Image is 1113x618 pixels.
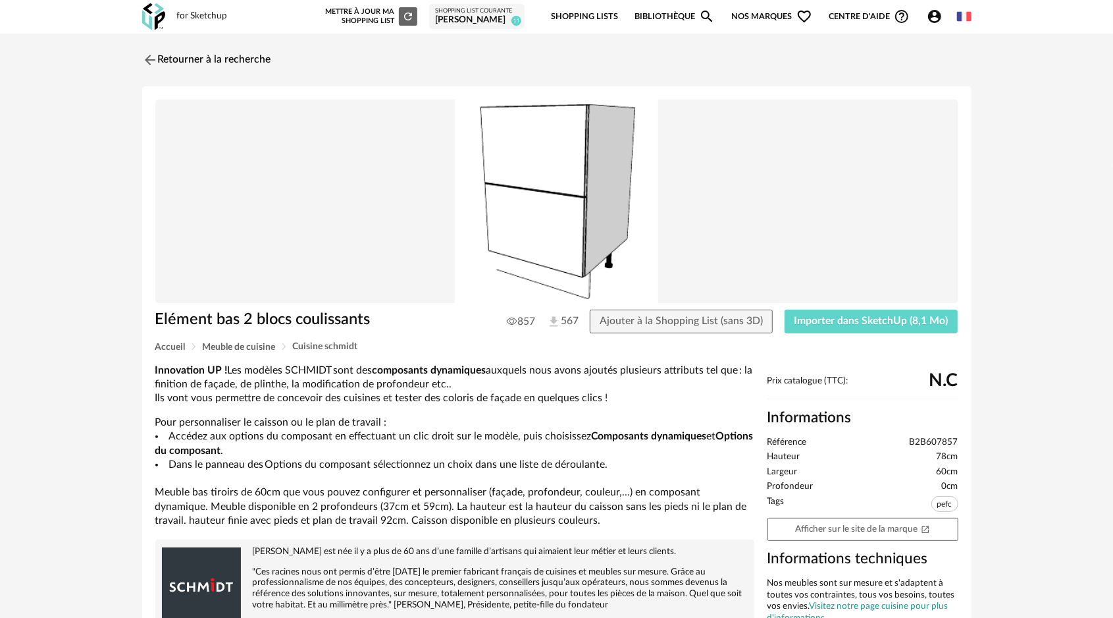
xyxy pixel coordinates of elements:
span: B2B607857 [910,437,958,449]
span: pefc [931,496,958,512]
span: Tags [767,496,785,515]
div: for Sketchup [177,11,228,22]
span: Référence [767,437,807,449]
img: fr [957,9,971,24]
h2: Informations [767,408,958,428]
div: [PERSON_NAME] [435,14,519,26]
img: OXP [142,3,165,30]
span: Refresh icon [402,13,414,20]
div: Breadcrumb [155,342,958,352]
a: BibliothèqueMagnify icon [634,1,715,32]
span: Heart Outline icon [796,9,812,24]
span: Account Circle icon [927,9,948,24]
p: [PERSON_NAME] est née il y a plus de 60 ans d’une famille d’artisans qui aimaient leur métier et ... [162,546,748,557]
div: Mettre à jour ma Shopping List [323,7,417,26]
button: Ajouter à la Shopping List (sans 3D) [590,310,773,333]
h3: Informations techniques [767,549,958,569]
b: Composants dynamiques [591,431,706,441]
li: Accédez aux options du composant en effectuant un clic droit sur le modèle, puis choisissez et . [155,430,754,458]
span: 78cm [937,451,958,463]
span: 857 [507,315,535,328]
img: Product pack shot [155,99,958,304]
span: Hauteur [767,451,800,463]
button: Importer dans SketchUp (8,1 Mo) [785,310,958,333]
p: "Ces racines nous ont permis d’être [DATE] le premier fabricant français de cuisines et meubles s... [162,567,748,611]
b: Innovation UP ! [155,365,228,376]
span: N.C [929,376,958,386]
div: Prix catalogue (TTC): [767,376,958,400]
span: Cuisine schmidt [293,342,358,351]
li: Dans le panneau des Options du composant sélectionnez un choix dans une liste de déroulante. [155,458,754,472]
b: composants dynamiques [373,365,486,376]
span: 60cm [937,466,958,478]
a: Afficher sur le site de la marqueOpen In New icon [767,518,958,541]
span: Account Circle icon [927,9,943,24]
span: 11 [511,16,521,26]
span: Help Circle Outline icon [894,9,910,24]
span: Importer dans SketchUp (8,1 Mo) [794,316,948,326]
span: Ajouter à la Shopping List (sans 3D) [600,316,763,326]
img: svg+xml;base64,PHN2ZyB3aWR0aD0iMjQiIGhlaWdodD0iMjQiIHZpZXdCb3g9IjAgMCAyNCAyNCIgZmlsbD0ibm9uZSIgeG... [142,52,158,68]
h1: Elément bas 2 blocs coulissants [155,310,482,330]
a: Shopping List courante [PERSON_NAME] 11 [435,7,519,26]
span: Centre d'aideHelp Circle Outline icon [829,9,910,24]
span: Magnify icon [699,9,715,24]
a: Shopping Lists [551,1,618,32]
div: Shopping List courante [435,7,519,15]
span: 567 [547,314,565,329]
img: Téléchargements [547,315,561,329]
span: Nos marques [732,1,812,32]
p: Les modèles SCHMIDT sont des auxquels nous avons ajoutés plusieurs attributs tel que : la finitio... [155,364,754,406]
a: Retourner à la recherche [142,45,271,74]
span: Meuble de cuisine [203,343,276,352]
span: Profondeur [767,481,814,493]
span: Open In New icon [921,524,930,533]
span: 0cm [942,481,958,493]
b: Options du composant [155,431,754,455]
div: Pour personnaliser le caisson ou le plan de travail : Meuble bas tiroirs de 60cm que vous pouvez ... [155,364,754,528]
span: Accueil [155,343,186,352]
span: Largeur [767,466,798,478]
